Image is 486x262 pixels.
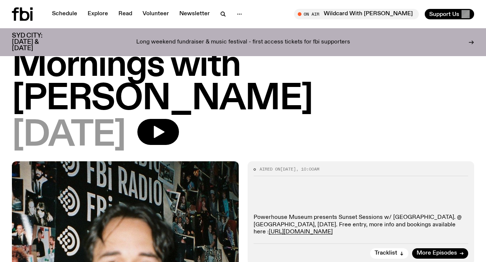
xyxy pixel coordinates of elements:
[12,49,474,116] h1: Mornings with [PERSON_NAME]
[425,9,474,19] button: Support Us
[138,9,173,19] a: Volunteer
[260,166,280,172] span: Aired on
[48,9,82,19] a: Schedule
[269,229,333,235] a: [URL][DOMAIN_NAME]
[136,39,350,46] p: Long weekend fundraiser & music festival - first access tickets for fbi supporters
[429,11,459,17] span: Support Us
[294,9,419,19] button: On AirWildcard With [PERSON_NAME]
[12,33,59,52] h3: SYD CITY: [DATE] & [DATE]
[83,9,112,19] a: Explore
[280,166,296,172] span: [DATE]
[12,119,125,152] span: [DATE]
[417,250,457,256] span: More Episodes
[175,9,214,19] a: Newsletter
[375,250,397,256] span: Tracklist
[296,166,319,172] span: , 10:00am
[412,248,468,259] a: More Episodes
[370,248,408,259] button: Tracklist
[114,9,137,19] a: Read
[254,214,469,236] p: Powerhouse Museum presents Sunset Sessions w/ [GEOGRAPHIC_DATA]. @ [GEOGRAPHIC_DATA], [DATE]. Fre...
